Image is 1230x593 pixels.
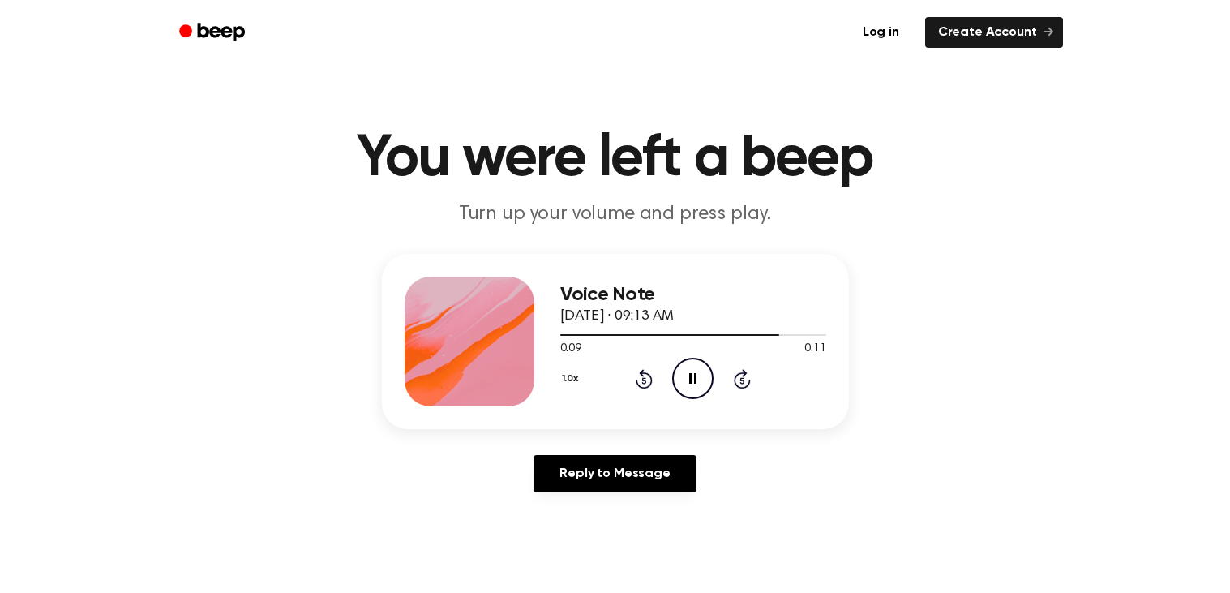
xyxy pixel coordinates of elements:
[304,201,927,228] p: Turn up your volume and press play.
[846,14,915,51] a: Log in
[560,309,674,324] span: [DATE] · 09:13 AM
[560,365,585,393] button: 1.0x
[534,455,696,492] a: Reply to Message
[560,284,826,306] h3: Voice Note
[560,341,581,358] span: 0:09
[804,341,825,358] span: 0:11
[168,17,259,49] a: Beep
[925,17,1063,48] a: Create Account
[200,130,1031,188] h1: You were left a beep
